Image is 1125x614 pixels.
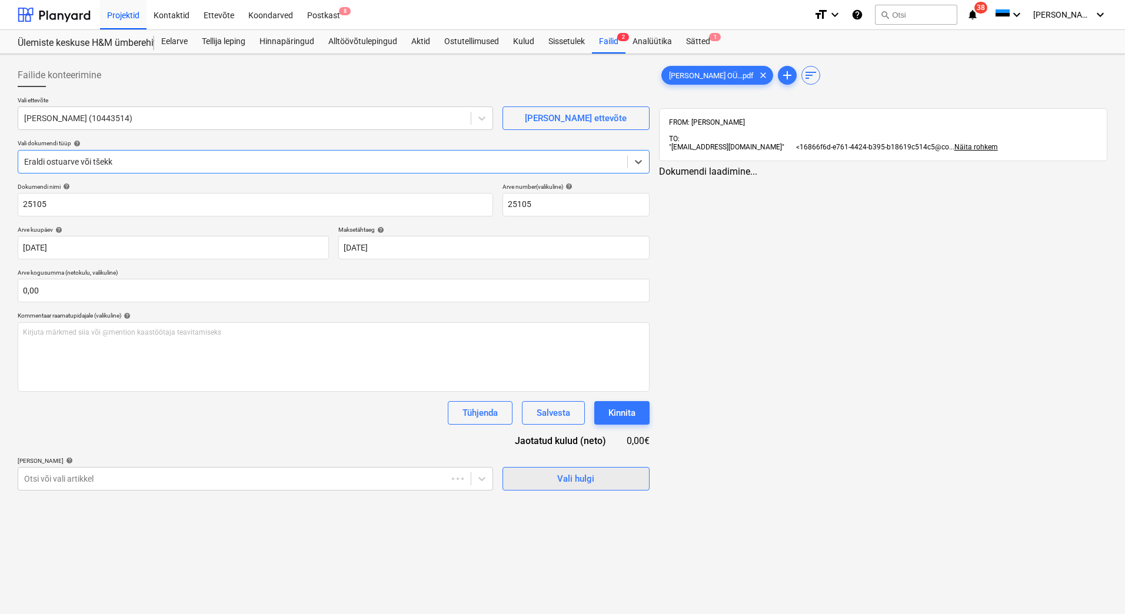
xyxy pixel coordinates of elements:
a: Alltöövõtulepingud [321,30,404,54]
span: Failide konteerimine [18,68,101,82]
input: Arve kuupäeva pole määratud. [18,236,329,259]
a: Aktid [404,30,437,54]
a: Sätted1 [679,30,717,54]
span: 2 [617,33,629,41]
div: [PERSON_NAME] [18,457,493,465]
span: Näita rohkem [954,143,998,151]
div: [PERSON_NAME] ettevõte [525,111,627,126]
div: Dokumendi laadimine... [659,166,1107,177]
span: help [563,183,573,190]
span: help [375,226,384,233]
div: Dokumendi nimi [18,183,493,191]
div: [PERSON_NAME] OÜ...pdf [661,66,773,85]
input: Tähtaega pole määratud [338,236,650,259]
div: Vali hulgi [557,471,594,486]
button: Kinnita [594,401,650,425]
a: Hinnapäringud [252,30,321,54]
button: Vali hulgi [502,467,650,490]
span: ... [949,143,998,151]
a: Tellija leping [195,30,252,54]
p: Vali ettevõte [18,96,493,106]
div: Maksetähtaeg [338,226,650,233]
span: help [53,226,62,233]
span: 8 [339,7,351,15]
div: Vali dokumendi tüüp [18,139,650,147]
span: help [71,140,81,147]
div: Sätted [679,30,717,54]
button: [PERSON_NAME] ettevõte [502,106,650,130]
a: Ostutellimused [437,30,506,54]
span: 1 [709,33,721,41]
a: Sissetulek [541,30,592,54]
span: add [780,68,794,82]
div: Jaotatud kulud (neto) [497,434,625,448]
div: Arve kuupäev [18,226,329,233]
div: Failid [592,30,625,54]
a: Kulud [506,30,541,54]
span: FROM: [PERSON_NAME] [669,118,745,126]
span: clear [756,68,770,82]
input: Dokumendi nimi [18,193,493,216]
span: "[EMAIL_ADDRESS][DOMAIN_NAME]" <16866f6d-e761-4424-b395-b18619c514c5@co [669,143,949,151]
span: [PERSON_NAME] OÜ...pdf [662,71,761,80]
div: Kinnita [608,405,635,421]
span: help [64,457,73,464]
a: Failid2 [592,30,625,54]
div: Tühjenda [462,405,498,421]
a: Eelarve [154,30,195,54]
input: Arve kogusumma (netokulu, valikuline) [18,279,650,302]
div: Salvesta [537,405,570,421]
div: Arve number (valikuline) [502,183,650,191]
input: Arve number [502,193,650,216]
div: Ülemiste keskuse H&M ümberehitustööd [HMÜLEMISTE] [18,37,140,49]
span: help [121,312,131,319]
a: Analüütika [625,30,679,54]
div: Kommentaar raamatupidajale (valikuline) [18,312,650,319]
div: 0,00€ [625,434,650,448]
p: Arve kogusumma (netokulu, valikuline) [18,269,650,279]
button: Tühjenda [448,401,512,425]
span: sort [804,68,818,82]
span: help [61,183,70,190]
span: TO: [669,135,680,143]
button: Salvesta [522,401,585,425]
